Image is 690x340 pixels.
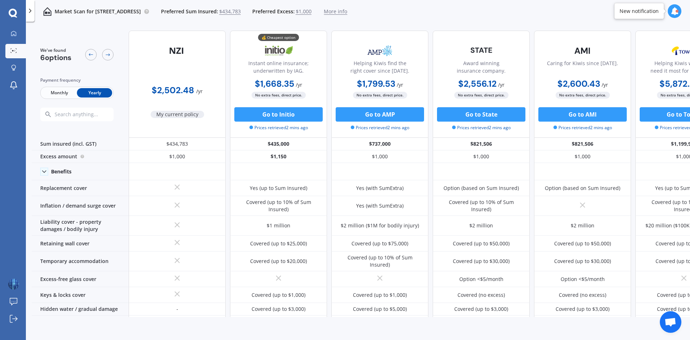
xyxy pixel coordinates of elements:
div: Covered (up to 10% of Sum Insured) [235,199,322,213]
span: Prices retrieved 2 mins ago [249,124,308,131]
div: Covered (up to $3,000) [454,305,508,313]
div: $1,000 [331,150,428,163]
div: $2 million [469,222,493,229]
div: Covered (up to $30,000) [554,258,611,265]
div: $1 million [267,222,290,229]
span: / yr [397,81,403,88]
span: / yr [196,88,203,95]
div: Instant online insurance; underwritten by IAG. [236,59,321,77]
div: Yes (up to Sum Insured) [250,185,307,192]
div: Covered (no excess) [559,291,606,299]
span: More info [324,8,347,15]
div: $821,506 [534,138,631,150]
img: NZI-text.webp [153,42,201,60]
div: Excess-free glass cover [32,271,129,287]
div: Payment frequency [40,77,114,84]
b: $1,668.35 [255,78,294,89]
div: Option <$5/month [561,276,605,283]
div: $435,000 [230,138,327,150]
img: AMI-text-1.webp [559,42,606,60]
div: Helping Kiwis find the right cover since [DATE]. [337,59,422,77]
p: Market Scan for [STREET_ADDRESS] [55,8,141,15]
b: $2,600.43 [557,78,600,89]
span: My current policy [151,111,204,118]
div: Sum insured (incl. GST) [32,138,129,150]
span: Prices retrieved 2 mins ago [553,124,612,131]
span: Preferred Sum Insured: [161,8,218,15]
div: $821,506 [433,138,530,150]
div: - [176,305,178,313]
span: 6 options [40,53,72,62]
div: Liability cover - property damages / bodily injury [32,216,129,236]
div: Covered (up to $20,000) [250,258,307,265]
button: Go to AMP [336,107,424,122]
div: Covered (up to $3,000) [252,305,305,313]
div: Keys & locks cover [32,287,129,303]
span: / yr [296,81,302,88]
span: $1,000 [296,8,312,15]
div: Covered (up to $1,000) [353,291,407,299]
div: Option <$5/month [459,276,503,283]
div: Award winning insurance company. [439,59,524,77]
span: / yr [498,81,505,88]
div: Covered (up to $5,000) [353,305,407,313]
span: $434,783 [219,8,241,15]
div: Covered (up to $75,000) [351,240,408,247]
div: Covered (up to $50,000) [554,240,611,247]
div: Excess amount [32,150,129,163]
div: Covered (up to $3,000) [556,305,609,313]
span: No extra fees, direct price. [454,92,509,99]
span: No extra fees, direct price. [252,92,306,99]
span: Yearly [77,88,112,98]
div: Yes (with SumExtra) [356,202,404,209]
span: No extra fees, direct price. [353,92,407,99]
div: Inflation / demand surge cover [32,196,129,216]
img: State-text-1.webp [457,42,505,59]
span: We've found [40,47,72,54]
img: AMP.webp [356,42,404,60]
div: $2 million [571,222,594,229]
div: $1,000 [534,150,631,163]
img: ACg8ocL403AthHP3pzcqwDT5KBAbBuJ6AjB7HpnwnJ-OPGgp4eZmoi6u=s96-c [8,279,19,290]
b: $2,502.48 [152,85,194,96]
img: home-and-contents.b802091223b8502ef2dd.svg [43,7,52,16]
div: Option (based on Sum Insured) [443,185,519,192]
button: Go to State [437,107,525,122]
div: 💰 Cheapest option [258,34,299,41]
div: Covered (up to $25,000) [250,240,307,247]
div: Replacement cover [32,180,129,196]
div: Hidden water / gradual damage [32,303,129,316]
span: Prices retrieved 2 mins ago [452,124,511,131]
img: Initio.webp [255,42,302,60]
div: Covered (up to $30,000) [453,258,510,265]
div: Recreational features [32,316,129,331]
span: Monthly [42,88,77,98]
span: Prices retrieved 2 mins ago [351,124,409,131]
b: $2,556.12 [458,78,497,89]
div: Covered (up to $1,000) [252,291,305,299]
div: New notification [620,8,659,15]
div: Retaining wall cover [32,236,129,251]
div: $737,000 [331,138,428,150]
div: Yes (with SumExtra) [356,185,404,192]
div: $1,150 [230,150,327,163]
div: Covered (no excess) [457,291,505,299]
div: Caring for Kiwis since [DATE]. [547,59,618,77]
div: Covered (up to 10% of Sum Insured) [337,254,423,268]
div: Open chat [660,311,681,333]
div: Benefits [51,168,72,175]
span: Preferred Excess: [252,8,295,15]
div: Covered (up to 10% of Sum Insured) [438,199,524,213]
div: $2 million ($1M for bodily injury) [341,222,419,229]
div: Temporary accommodation [32,251,129,271]
button: Go to AMI [538,107,627,122]
div: Covered (up to $50,000) [453,240,510,247]
span: No extra fees, direct price. [556,92,610,99]
span: / yr [602,81,608,88]
div: $1,000 [129,150,226,163]
div: Option (based on Sum Insured) [545,185,620,192]
b: $1,799.53 [357,78,395,89]
button: Go to Initio [234,107,323,122]
input: Search anything... [54,111,128,118]
div: $434,783 [129,138,226,150]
